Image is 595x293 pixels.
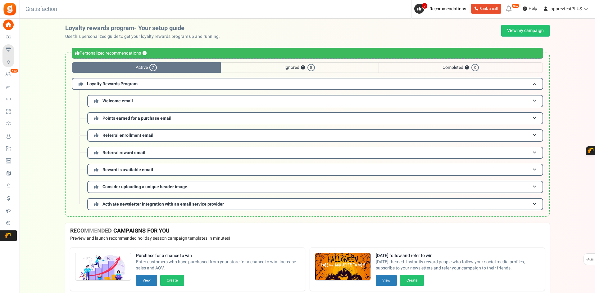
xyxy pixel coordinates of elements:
span: 7 [149,64,157,71]
span: Points earned for a purchase email [102,115,171,122]
button: View [376,275,397,286]
span: Help [527,6,537,12]
span: 0 [307,64,315,71]
button: ? [143,51,147,55]
a: New [2,69,17,80]
strong: Purchase for a chance to win [136,253,300,259]
a: 7 Recommendations [414,4,469,14]
button: ? [301,66,305,70]
span: Recommendations [429,6,466,12]
span: apprevtestPLUS [551,6,582,12]
span: Loyalty Rewards Program [87,81,138,87]
strong: [DATE] follow and refer to win [376,253,540,259]
h2: Loyalty rewards program- Your setup guide [65,25,225,32]
span: Reward is available email [102,166,153,173]
span: Referral enrollment email [102,132,153,139]
p: Preview and launch recommended holiday season campaign templates in minutes! [70,235,545,242]
span: 7 [422,3,428,9]
span: Enter customers who have purchased from your store for a chance to win. Increase sales and AOV. [136,259,300,271]
span: Completed [379,62,543,73]
img: Gratisfaction [3,2,17,16]
img: Recommended Campaigns [75,253,131,281]
span: [DATE] themed- Instantly reward people who follow your social media profiles, subscribe to your n... [376,259,540,271]
span: Consider uploading a unique header image. [102,184,188,190]
img: Recommended Campaigns [315,253,370,281]
span: Referral reward email [102,149,145,156]
a: View my campaign [501,25,550,37]
div: Personalized recommendations [72,48,543,59]
span: Activate newsletter integration with an email service provider [102,201,224,207]
span: Active [72,62,221,73]
em: New [511,4,520,8]
a: Help [520,4,540,14]
em: New [10,69,18,73]
span: Welcome email [102,98,133,104]
h3: Gratisfaction [19,3,64,16]
a: Book a call [471,4,501,14]
button: Create [160,275,184,286]
button: ? [465,66,469,70]
span: FAQs [585,254,594,265]
span: Ignored [221,62,379,73]
p: Use this personalized guide to get your loyalty rewards program up and running. [65,33,225,40]
button: View [136,275,157,286]
span: 0 [471,64,479,71]
h4: RECOMMENDED CAMPAIGNS FOR YOU [70,228,545,234]
button: Create [400,275,424,286]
